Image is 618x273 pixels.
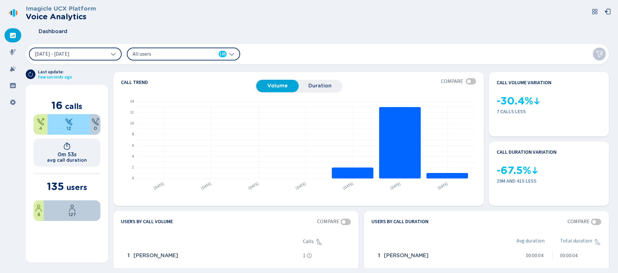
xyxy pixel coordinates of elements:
[130,110,134,115] text: 12
[68,204,76,212] svg: user-profile
[497,165,531,177] span: -67.5%
[604,8,611,15] svg: box-arrow-left
[47,158,87,163] h2: avg call duration
[58,151,77,158] h1: 0m 53s
[247,181,260,191] text: [DATE]
[65,102,82,111] span: calls
[132,143,134,148] text: 6
[48,114,90,135] div: 75%
[302,83,338,89] span: Duration
[295,181,307,191] text: [DATE]
[497,178,601,184] span: 29m and 41s less
[47,180,64,193] span: 135
[132,165,134,170] text: 2
[29,48,122,60] button: [DATE] - [DATE]
[5,78,21,93] div: Groups
[37,118,44,126] svg: telephone-outbound
[38,69,72,75] span: Last update:
[378,253,380,259] span: 1
[65,118,73,126] svg: telephone-inbound
[66,183,87,192] span: users
[10,82,16,89] svg: groups-filled
[130,99,134,104] text: 14
[33,114,48,135] div: 25%
[132,132,134,137] text: 8
[44,200,100,221] div: 94.07%
[63,142,71,150] svg: timer
[200,181,212,191] text: [DATE]
[517,238,545,246] span: Avg duration
[133,50,207,58] span: All users
[33,200,44,221] div: 5.93%
[121,80,255,85] h4: Call trend
[134,253,178,259] span: [PERSON_NAME]
[5,95,21,109] div: Settings
[436,181,449,191] text: [DATE]
[51,99,63,112] span: 16
[371,219,428,225] h4: Users by call duration
[125,250,300,262] div: Abdullah Qasem
[90,114,100,135] div: 0%
[39,126,42,131] span: 4
[567,219,590,224] span: Compare
[497,109,601,114] span: 7 calls less
[497,149,557,155] h4: Call duration variation
[130,121,134,126] text: 10
[317,219,339,224] span: Compare
[307,253,312,258] svg: info-circle
[28,72,33,77] svg: arrow-clockwise
[299,80,341,92] button: Duration
[121,219,173,225] h4: Users by call volume
[38,75,72,80] span: Few seconds ago
[533,97,541,105] svg: kpi-down
[37,212,40,217] span: 8
[132,176,134,181] text: 0
[26,12,96,21] h2: Voice Analytics
[219,51,226,57] span: 135
[497,95,533,107] span: -30.4%
[111,51,116,57] svg: chevron-down
[5,28,21,42] div: Dashboard
[303,238,351,246] div: Calls
[259,83,295,89] span: Volume
[10,32,16,39] svg: dashboard-filled
[39,29,67,34] span: Dashboard
[153,181,165,191] text: [DATE]
[384,253,428,259] span: [PERSON_NAME]
[67,126,71,131] span: 12
[389,181,402,191] text: [DATE]
[303,253,305,259] span: 1
[229,51,234,57] svg: chevron-down
[256,80,299,92] button: Volume
[593,48,606,60] button: Clear filters
[560,238,601,246] div: Total duration
[595,50,603,58] svg: funnel-disabled
[91,118,99,126] svg: unknown-call
[127,253,130,259] span: 1
[303,239,314,244] span: Calls
[342,181,354,191] text: [DATE]
[560,253,577,259] span: 00:00:04
[497,80,551,86] h4: Call volume variation
[560,238,592,246] span: Total duration
[69,212,76,217] span: 127
[132,154,134,159] text: 4
[315,238,323,246] svg: sortAscending
[526,253,543,259] span: 00:00:04
[10,66,16,72] svg: alarm-filled
[94,126,97,131] span: 0
[375,250,501,262] div: Anas Assil
[594,238,601,246] div: Sorted ascending, click to sort descending
[5,62,21,76] div: Alarms
[26,5,96,12] h3: Imagicle UCX Platform
[594,238,601,246] svg: sortAscending
[35,51,70,57] span: [DATE] - [DATE]
[10,49,16,55] svg: mic-fill
[531,167,539,174] svg: kpi-down
[315,238,323,246] div: Sorted ascending, click to sort descending
[441,78,463,84] span: Compare
[5,45,21,59] div: Recordings
[35,204,42,212] svg: user-profile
